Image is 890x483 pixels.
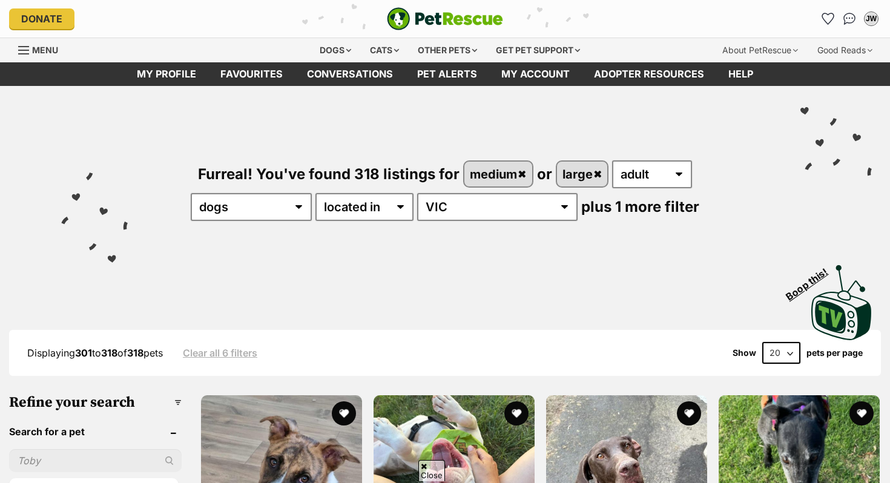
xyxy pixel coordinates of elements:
[784,258,840,302] span: Boop this!
[818,9,881,28] ul: Account quick links
[75,347,92,359] strong: 301
[582,62,716,86] a: Adopter resources
[811,254,872,343] a: Boop this!
[32,45,58,55] span: Menu
[9,394,182,411] h3: Refine your search
[716,62,765,86] a: Help
[849,401,874,425] button: favourite
[862,9,881,28] button: My account
[9,8,74,29] a: Donate
[557,162,608,186] a: large
[332,401,356,425] button: favourite
[295,62,405,86] a: conversations
[489,62,582,86] a: My account
[811,265,872,340] img: PetRescue TV logo
[504,401,529,425] button: favourite
[101,347,117,359] strong: 318
[387,7,503,30] a: PetRescue
[208,62,295,86] a: Favourites
[311,38,360,62] div: Dogs
[464,162,532,186] a: medium
[843,13,856,25] img: chat-41dd97257d64d25036548639549fe6c8038ab92f7586957e7f3b1b290dea8141.svg
[125,62,208,86] a: My profile
[9,426,182,437] header: Search for a pet
[818,9,837,28] a: Favourites
[714,38,806,62] div: About PetRescue
[405,62,489,86] a: Pet alerts
[9,449,182,472] input: Toby
[18,38,67,60] a: Menu
[733,348,756,358] span: Show
[387,7,503,30] img: logo-e224e6f780fb5917bec1dbf3a21bbac754714ae5b6737aabdf751b685950b380.svg
[677,401,701,425] button: favourite
[127,347,143,359] strong: 318
[487,38,588,62] div: Get pet support
[840,9,859,28] a: Conversations
[418,460,445,481] span: Close
[537,165,552,183] span: or
[361,38,407,62] div: Cats
[27,347,163,359] span: Displaying to of pets
[183,347,257,358] a: Clear all 6 filters
[581,198,699,215] span: plus 1 more filter
[809,38,881,62] div: Good Reads
[198,165,460,183] span: Furreal! You've found 318 listings for
[865,13,877,25] div: JW
[802,422,866,459] iframe: Help Scout Beacon - Open
[806,348,863,358] label: pets per page
[409,38,486,62] div: Other pets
